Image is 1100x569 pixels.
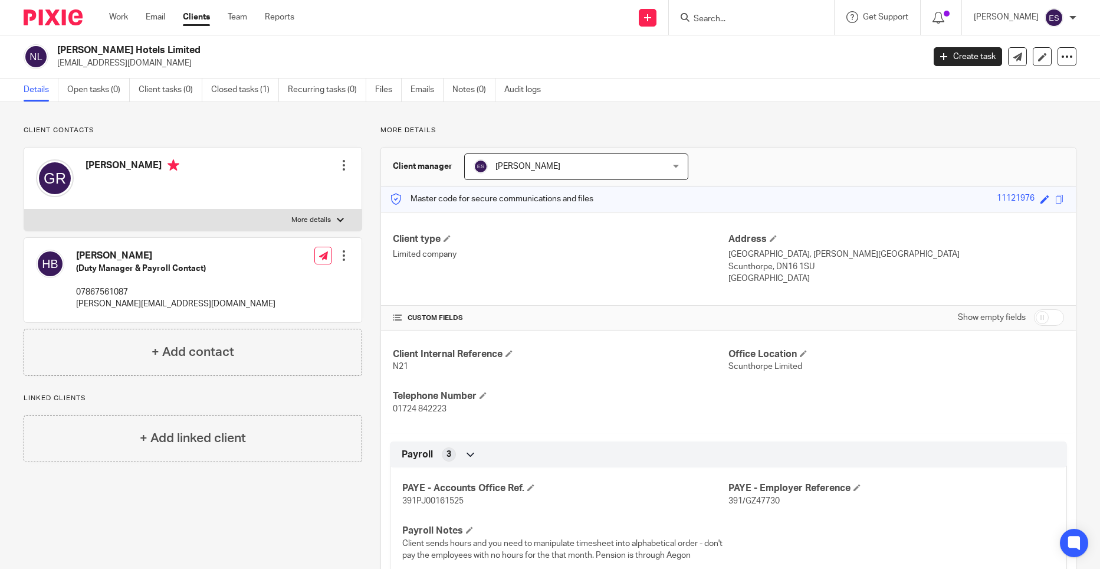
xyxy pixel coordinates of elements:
[228,11,247,23] a: Team
[265,11,294,23] a: Reports
[411,79,444,102] a: Emails
[36,250,64,278] img: svg%3E
[67,79,130,102] a: Open tasks (0)
[402,525,728,537] h4: Payroll Notes
[183,11,210,23] a: Clients
[24,9,83,25] img: Pixie
[146,11,165,23] a: Email
[152,343,234,361] h4: + Add contact
[393,248,728,260] p: Limited company
[375,79,402,102] a: Files
[393,313,728,323] h4: CUSTOM FIELDS
[109,11,128,23] a: Work
[57,44,744,57] h2: [PERSON_NAME] Hotels Limited
[474,159,488,174] img: svg%3E
[402,449,433,461] span: Payroll
[402,482,728,495] h4: PAYE - Accounts Office Ref.
[291,215,331,225] p: More details
[934,47,1002,66] a: Create task
[958,312,1026,323] label: Show empty fields
[393,405,446,413] span: 01724 842223
[728,497,780,505] span: 391/GZ47730
[692,14,799,25] input: Search
[728,273,1064,284] p: [GEOGRAPHIC_DATA]
[728,233,1064,246] h4: Address
[504,79,550,102] a: Audit logs
[76,250,275,262] h4: [PERSON_NAME]
[288,79,366,102] a: Recurring tasks (0)
[728,261,1064,273] p: Scunthorpe, DN16 1SU
[393,348,728,361] h4: Client Internal Reference
[140,429,246,447] h4: + Add linked client
[1045,8,1063,27] img: svg%3E
[24,126,362,135] p: Client contacts
[495,162,560,171] span: [PERSON_NAME]
[452,79,495,102] a: Notes (0)
[76,298,275,310] p: [PERSON_NAME][EMAIL_ADDRESS][DOMAIN_NAME]
[393,233,728,246] h4: Client type
[76,263,275,274] h5: (Duty Manager & Payroll Contact)
[76,286,275,298] p: 07867561087
[393,390,728,403] h4: Telephone Number
[728,248,1064,260] p: [GEOGRAPHIC_DATA], [PERSON_NAME][GEOGRAPHIC_DATA]
[446,449,451,460] span: 3
[24,79,58,102] a: Details
[402,497,464,505] span: 391PJ00161525
[168,159,179,171] i: Primary
[380,126,1076,135] p: More details
[728,348,1064,361] h4: Office Location
[211,79,279,102] a: Closed tasks (1)
[863,13,908,21] span: Get Support
[393,161,452,172] h3: Client manager
[728,482,1055,495] h4: PAYE - Employer Reference
[402,539,723,560] span: Client sends hours and you need to manipulate timesheet into alphabetical order - don't pay the e...
[997,192,1035,206] div: 11121976
[57,57,916,69] p: [EMAIL_ADDRESS][DOMAIN_NAME]
[393,362,408,371] span: N21
[728,362,802,371] span: Scunthorpe Limited
[139,79,202,102] a: Client tasks (0)
[24,44,48,69] img: svg%3E
[86,159,179,174] h4: [PERSON_NAME]
[974,11,1039,23] p: [PERSON_NAME]
[24,394,362,403] p: Linked clients
[390,193,593,205] p: Master code for secure communications and files
[36,159,74,197] img: svg%3E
